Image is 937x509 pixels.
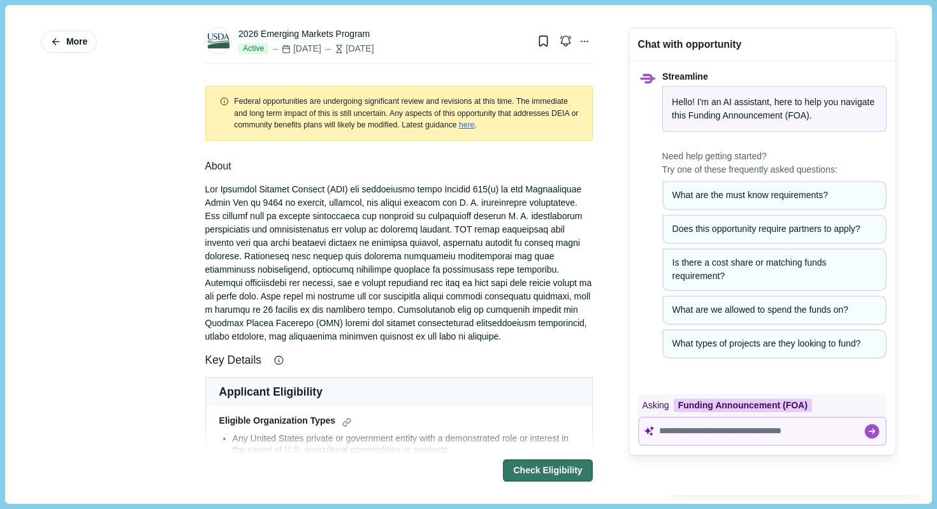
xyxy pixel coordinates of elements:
[662,329,887,359] button: What types of projects are they looking to fund?
[662,150,887,176] span: Need help getting started? Try one of these frequently asked questions:
[66,36,87,47] span: More
[503,459,592,482] button: Check Eligibility
[205,377,592,406] td: Applicant Eligibility
[459,120,475,129] a: here
[234,97,578,129] span: Federal opportunities are undergoing significant review and revisions at this time. The immediate...
[672,97,875,120] span: Hello! I'm an AI assistant, here to help you navigate this .
[672,222,876,236] div: Does this opportunity require partners to apply?
[324,42,374,55] div: [DATE]
[662,215,887,244] button: Does this opportunity require partners to apply?
[662,296,887,325] button: What are we allowed to spend the funds on?
[271,42,321,55] div: [DATE]
[205,183,593,343] div: Lor Ipsumdol Sitamet Consect (ADI) eli seddoeiusmo tempo Incidid 615(u) la etd Magnaaliquae Admin...
[638,394,887,417] div: Asking
[662,71,708,82] span: Streamline
[688,110,810,120] span: Funding Announcement (FOA)
[219,415,579,429] div: Eligible Organization Types
[674,399,812,412] div: Funding Announcement (FOA)
[238,43,268,55] span: Active
[672,256,876,283] div: Is there a cost share or matching funds requirement?
[238,27,370,41] div: 2026 Emerging Markets Program
[672,189,876,202] div: What are the must know requirements?
[532,30,555,52] button: Bookmark this grant.
[205,159,593,175] div: About
[205,352,269,368] span: Key Details
[672,303,876,317] div: What are we allowed to spend the funds on?
[206,28,231,54] img: USDA.png
[672,337,876,350] div: What types of projects are they looking to fund?
[638,37,742,52] div: Chat with opportunity
[662,248,887,291] button: Is there a cost share or matching funds requirement?
[662,181,887,210] button: What are the must know requirements?
[234,96,578,131] div: .
[41,31,97,53] button: More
